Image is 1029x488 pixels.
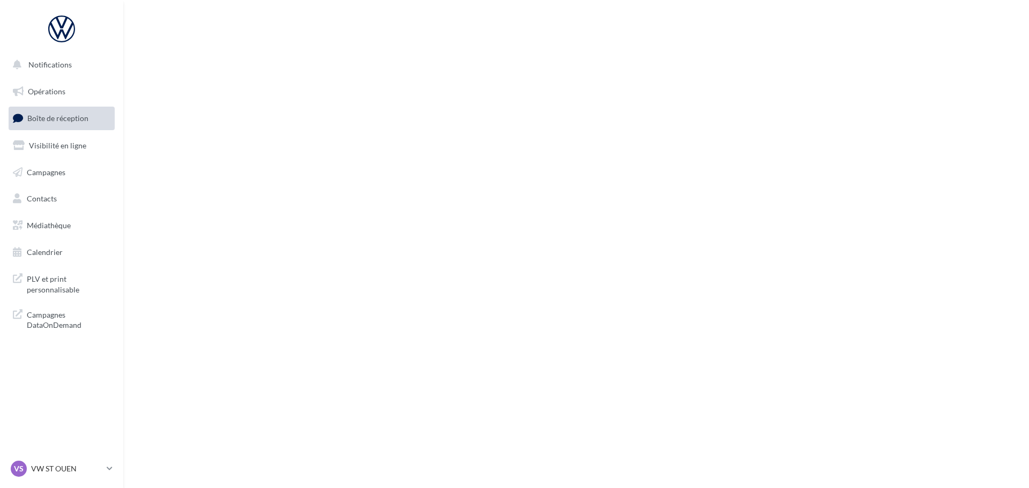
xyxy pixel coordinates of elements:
[27,307,110,331] span: Campagnes DataOnDemand
[6,267,117,299] a: PLV et print personnalisable
[28,87,65,96] span: Opérations
[29,141,86,150] span: Visibilité en ligne
[6,54,113,76] button: Notifications
[6,161,117,184] a: Campagnes
[27,272,110,295] span: PLV et print personnalisable
[31,463,102,474] p: VW ST OUEN
[9,459,115,479] a: VS VW ST OUEN
[14,463,24,474] span: VS
[27,194,57,203] span: Contacts
[6,241,117,264] a: Calendrier
[6,134,117,157] a: Visibilité en ligne
[6,214,117,237] a: Médiathèque
[27,247,63,257] span: Calendrier
[28,60,72,69] span: Notifications
[6,187,117,210] a: Contacts
[6,303,117,335] a: Campagnes DataOnDemand
[6,107,117,130] a: Boîte de réception
[6,80,117,103] a: Opérations
[27,221,71,230] span: Médiathèque
[27,167,65,176] span: Campagnes
[27,114,88,123] span: Boîte de réception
